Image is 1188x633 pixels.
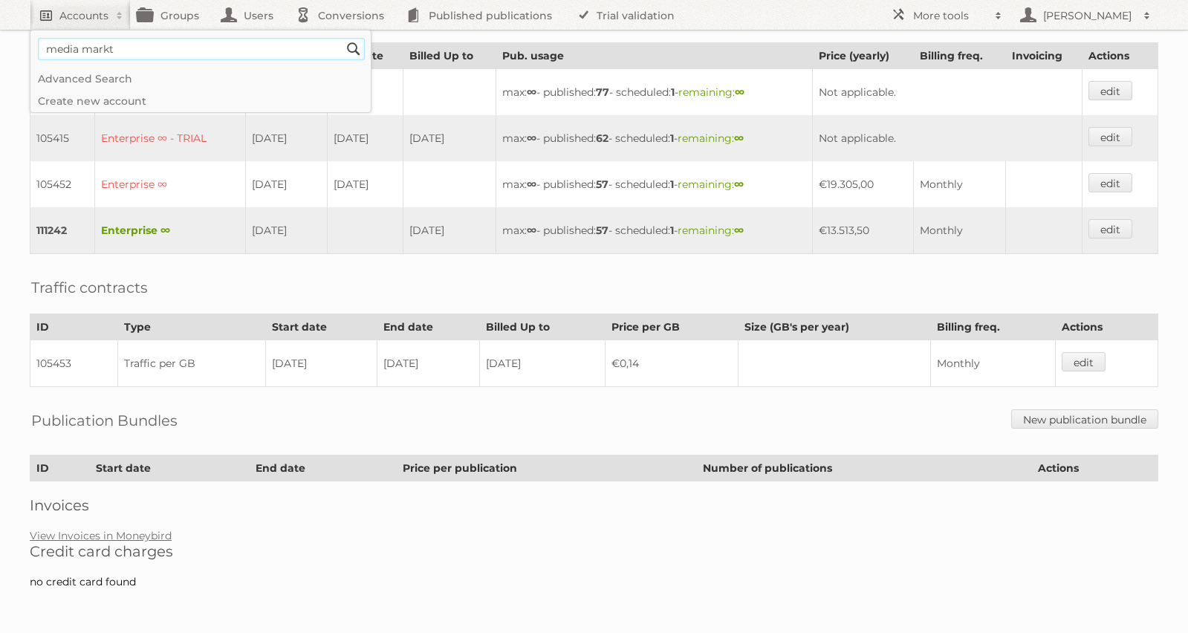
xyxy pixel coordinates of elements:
[1088,219,1132,238] a: edit
[738,314,931,340] th: Size (GB's per year)
[479,314,605,340] th: Billed Up to
[30,340,118,387] td: 105453
[1055,314,1158,340] th: Actions
[914,43,1006,69] th: Billing freq.
[266,340,377,387] td: [DATE]
[914,207,1006,254] td: Monthly
[734,132,744,145] strong: ∞
[90,455,250,481] th: Start date
[31,409,178,432] h2: Publication Bundles
[377,340,479,387] td: [DATE]
[1088,127,1132,146] a: edit
[678,132,744,145] span: remaining:
[30,161,95,207] td: 105452
[328,161,403,207] td: [DATE]
[496,207,813,254] td: max: - published: - scheduled: -
[670,224,674,237] strong: 1
[95,161,246,207] td: Enterprise ∞
[30,455,90,481] th: ID
[30,314,118,340] th: ID
[1062,352,1106,371] a: edit
[1005,43,1082,69] th: Invoicing
[527,132,536,145] strong: ∞
[596,178,608,191] strong: 57
[671,85,675,99] strong: 1
[527,224,536,237] strong: ∞
[813,115,1082,161] td: Not applicable.
[1088,81,1132,100] a: edit
[1039,8,1136,23] h2: [PERSON_NAME]
[678,224,744,237] span: remaining:
[397,455,697,481] th: Price per publication
[678,178,744,191] span: remaining:
[31,276,148,299] h2: Traffic contracts
[697,455,1032,481] th: Number of publications
[403,207,496,254] td: [DATE]
[914,161,1006,207] td: Monthly
[403,115,496,161] td: [DATE]
[496,69,813,116] td: max: - published: - scheduled: -
[678,85,744,99] span: remaining:
[266,314,377,340] th: Start date
[735,85,744,99] strong: ∞
[30,529,172,542] a: View Invoices in Moneybird
[1031,455,1158,481] th: Actions
[813,207,914,254] td: €13.513,50
[605,340,738,387] td: €0,14
[670,132,674,145] strong: 1
[1088,173,1132,192] a: edit
[250,455,397,481] th: End date
[328,115,403,161] td: [DATE]
[30,90,371,112] a: Create new account
[30,68,371,90] a: Advanced Search
[30,496,1158,514] h2: Invoices
[30,115,95,161] td: 105415
[95,207,246,254] td: Enterprise ∞
[496,43,813,69] th: Pub. usage
[734,224,744,237] strong: ∞
[527,178,536,191] strong: ∞
[343,38,365,60] input: Search
[596,132,608,145] strong: 62
[1011,409,1158,429] a: New publication bundle
[377,314,479,340] th: End date
[527,85,536,99] strong: ∞
[813,69,1082,116] td: Not applicable.
[118,314,266,340] th: Type
[496,161,813,207] td: max: - published: - scheduled: -
[479,340,605,387] td: [DATE]
[813,161,914,207] td: €19.305,00
[734,178,744,191] strong: ∞
[931,314,1056,340] th: Billing freq.
[605,314,738,340] th: Price per GB
[30,207,95,254] td: 111242
[30,542,1158,560] h2: Credit card charges
[403,43,496,69] th: Billed Up to
[596,85,609,99] strong: 77
[913,8,987,23] h2: More tools
[931,340,1056,387] td: Monthly
[246,161,328,207] td: [DATE]
[670,178,674,191] strong: 1
[246,115,328,161] td: [DATE]
[496,115,813,161] td: max: - published: - scheduled: -
[596,224,608,237] strong: 57
[59,8,108,23] h2: Accounts
[1082,43,1158,69] th: Actions
[246,207,328,254] td: [DATE]
[118,340,266,387] td: Traffic per GB
[813,43,914,69] th: Price (yearly)
[95,115,246,161] td: Enterprise ∞ - TRIAL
